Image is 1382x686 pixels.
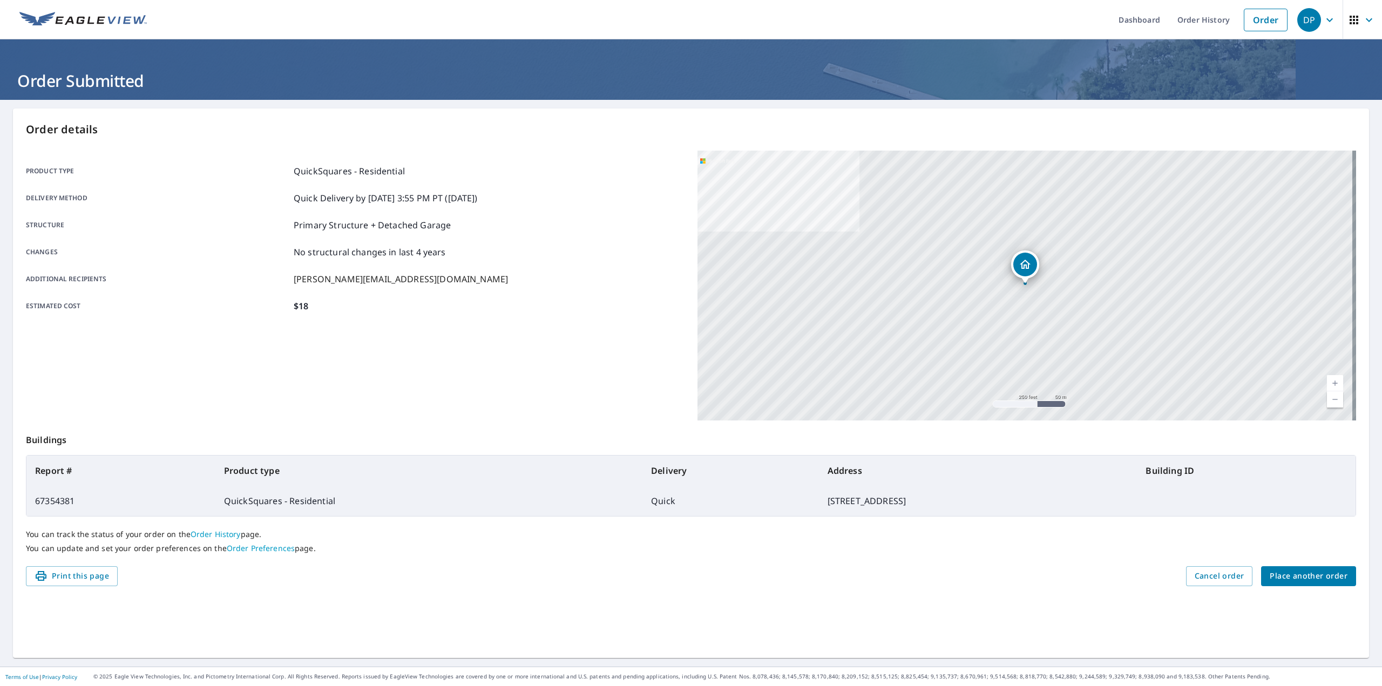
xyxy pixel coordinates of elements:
[26,486,215,516] td: 67354381
[26,165,289,178] p: Product type
[26,544,1356,553] p: You can update and set your order preferences on the page.
[42,673,77,681] a: Privacy Policy
[1297,8,1321,32] div: DP
[5,674,77,680] p: |
[13,70,1369,92] h1: Order Submitted
[26,121,1356,138] p: Order details
[26,273,289,286] p: Additional recipients
[1011,250,1039,284] div: Dropped pin, building 1, Residential property, 1020 W 63rd St S Wichita, KS 67217
[1244,9,1288,31] a: Order
[19,12,147,28] img: EV Logo
[93,673,1377,681] p: © 2025 Eagle View Technologies, Inc. and Pictometry International Corp. All Rights Reserved. Repo...
[191,529,241,539] a: Order History
[5,673,39,681] a: Terms of Use
[26,566,118,586] button: Print this page
[642,456,818,486] th: Delivery
[26,420,1356,455] p: Buildings
[642,486,818,516] td: Quick
[215,486,642,516] td: QuickSquares - Residential
[1327,375,1343,391] a: Current Level 17, Zoom In
[1261,566,1356,586] button: Place another order
[26,219,289,232] p: Structure
[26,529,1356,539] p: You can track the status of your order on the page.
[1186,566,1253,586] button: Cancel order
[1195,569,1244,583] span: Cancel order
[1270,569,1347,583] span: Place another order
[26,246,289,259] p: Changes
[294,219,451,232] p: Primary Structure + Detached Garage
[819,456,1137,486] th: Address
[819,486,1137,516] td: [STREET_ADDRESS]
[294,192,478,205] p: Quick Delivery by [DATE] 3:55 PM PT ([DATE])
[26,456,215,486] th: Report #
[26,192,289,205] p: Delivery method
[294,165,405,178] p: QuickSquares - Residential
[35,569,109,583] span: Print this page
[294,300,308,313] p: $18
[227,543,295,553] a: Order Preferences
[215,456,642,486] th: Product type
[26,300,289,313] p: Estimated cost
[1137,456,1356,486] th: Building ID
[294,246,446,259] p: No structural changes in last 4 years
[1327,391,1343,407] a: Current Level 17, Zoom Out
[294,273,508,286] p: [PERSON_NAME][EMAIL_ADDRESS][DOMAIN_NAME]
